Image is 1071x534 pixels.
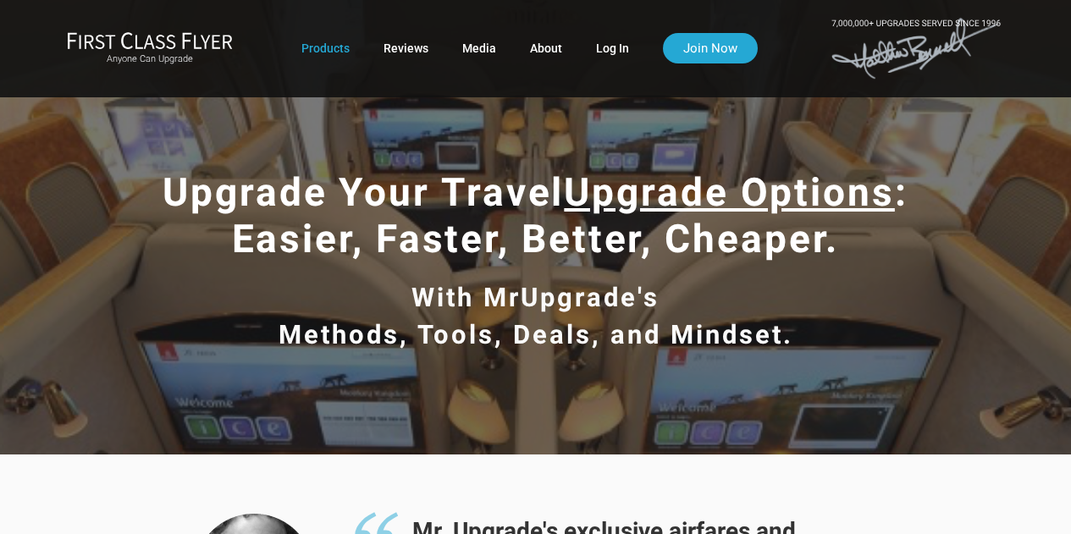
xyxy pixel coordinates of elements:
[462,33,496,63] a: Media
[663,33,758,63] a: Join Now
[564,169,895,215] span: Upgrade Options
[163,169,908,261] span: Upgrade Your Travel : Easier, Faster, Better, Cheaper.
[530,33,562,63] a: About
[596,33,629,63] a: Log In
[384,33,428,63] a: Reviews
[67,31,233,65] a: First Class FlyerAnyone Can Upgrade
[279,282,793,350] span: With MrUpgrade's Methods, Tools, Deals, and Mindset.
[301,33,350,63] a: Products
[67,31,233,49] img: First Class Flyer
[67,53,233,65] small: Anyone Can Upgrade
